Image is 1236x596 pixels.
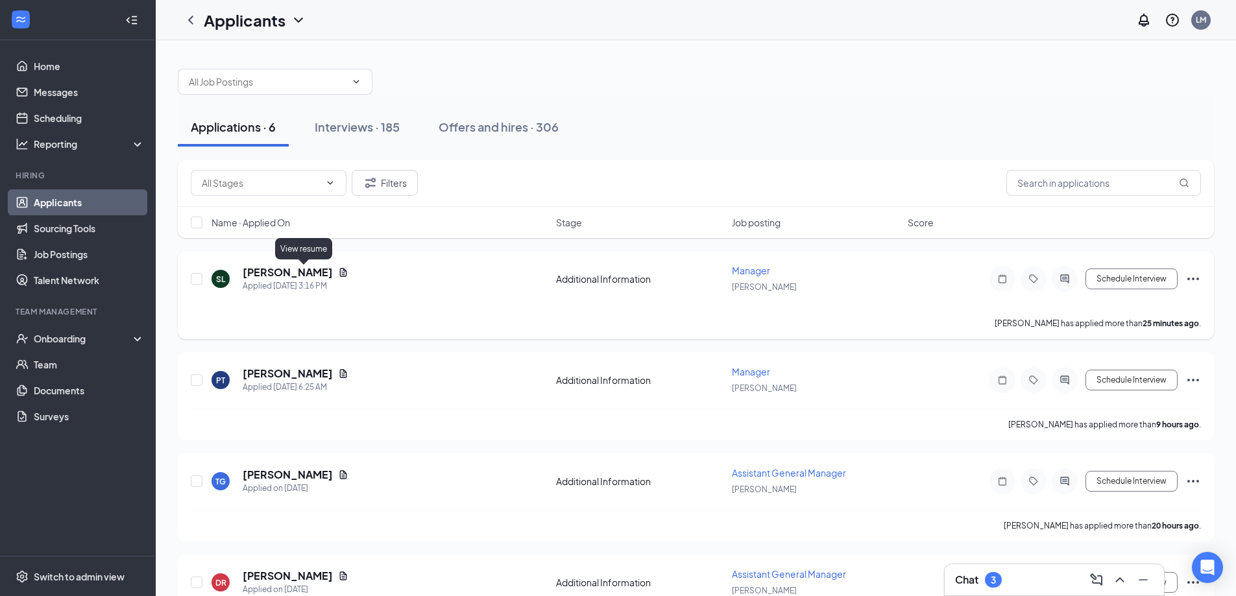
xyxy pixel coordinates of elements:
svg: ChevronDown [351,77,361,87]
a: Talent Network [34,267,145,293]
div: LM [1196,14,1206,25]
span: Score [908,216,934,229]
input: All Stages [202,176,320,190]
h5: [PERSON_NAME] [243,366,333,381]
div: Switch to admin view [34,570,125,583]
div: PT [216,375,225,386]
svg: Document [338,267,348,278]
a: Team [34,352,145,377]
svg: Tag [1026,375,1041,385]
a: Applicants [34,189,145,215]
div: Additional Information [556,475,724,488]
svg: Ellipses [1185,372,1201,388]
svg: Note [995,375,1010,385]
a: Sourcing Tools [34,215,145,241]
div: View resume [275,238,332,259]
button: ChevronUp [1109,569,1130,590]
svg: Ellipses [1185,575,1201,590]
input: Search in applications [1006,170,1201,196]
a: Job Postings [34,241,145,267]
svg: Notifications [1136,12,1152,28]
svg: ActiveChat [1057,476,1072,486]
span: [PERSON_NAME] [732,586,797,595]
div: SL [216,274,225,285]
button: Minimize [1133,569,1154,590]
input: All Job Postings [189,75,346,89]
svg: Filter [363,175,378,191]
svg: ChevronDown [291,12,306,28]
span: Manager [732,366,770,377]
button: Schedule Interview [1085,471,1178,492]
h5: [PERSON_NAME] [243,468,333,482]
svg: Document [338,470,348,480]
b: 9 hours ago [1156,420,1199,429]
span: Job posting [732,216,781,229]
svg: ChevronDown [325,178,335,188]
svg: WorkstreamLogo [14,13,27,26]
a: Surveys [34,403,145,429]
svg: ActiveChat [1057,274,1072,284]
span: Stage [556,216,582,229]
h5: [PERSON_NAME] [243,265,333,280]
svg: Settings [16,570,29,583]
span: [PERSON_NAME] [732,282,797,292]
svg: Ellipses [1185,271,1201,287]
span: Name · Applied On [212,216,290,229]
div: Applied [DATE] 6:25 AM [243,381,348,394]
a: Documents [34,377,145,403]
div: Applied [DATE] 3:16 PM [243,280,348,292]
b: 20 hours ago [1152,521,1199,530]
svg: Note [995,476,1010,486]
svg: Tag [1026,274,1041,284]
div: 3 [991,575,996,586]
div: Reporting [34,137,145,150]
a: Home [34,53,145,79]
svg: ComposeMessage [1089,572,1104,588]
svg: MagnifyingGlass [1179,178,1189,188]
div: Interviews · 185 [315,119,400,135]
button: Schedule Interview [1085,370,1178,390]
p: [PERSON_NAME] has applied more than . [1004,520,1201,531]
svg: QuestionInfo [1165,12,1180,28]
a: Messages [34,79,145,105]
span: Assistant General Manager [732,568,846,580]
button: Schedule Interview [1085,268,1178,289]
div: Team Management [16,306,142,317]
div: Applied on [DATE] [243,482,348,495]
span: [PERSON_NAME] [732,383,797,393]
h5: [PERSON_NAME] [243,569,333,583]
svg: ChevronUp [1112,572,1128,588]
div: Applications · 6 [191,119,276,135]
div: DR [215,577,226,588]
svg: Document [338,571,348,581]
div: Additional Information [556,374,724,387]
svg: ChevronLeft [183,12,199,28]
p: [PERSON_NAME] has applied more than . [995,318,1201,329]
div: Open Intercom Messenger [1192,552,1223,583]
div: Onboarding [34,332,134,345]
button: Filter Filters [352,170,418,196]
svg: Collapse [125,14,138,27]
div: Additional Information [556,576,724,589]
svg: Analysis [16,137,29,150]
div: Hiring [16,170,142,181]
h1: Applicants [204,9,285,31]
a: Scheduling [34,105,145,131]
div: Applied on [DATE] [243,583,348,596]
svg: Tag [1026,476,1041,486]
span: [PERSON_NAME] [732,484,797,494]
svg: ActiveChat [1057,375,1072,385]
svg: UserCheck [16,332,29,345]
div: TG [215,476,226,487]
svg: Minimize [1135,572,1151,588]
h3: Chat [955,573,978,587]
div: Offers and hires · 306 [439,119,559,135]
span: Assistant General Manager [732,467,846,479]
b: 25 minutes ago [1143,318,1199,328]
svg: Ellipses [1185,473,1201,489]
div: Additional Information [556,272,724,285]
svg: Note [995,274,1010,284]
svg: Document [338,368,348,379]
button: ComposeMessage [1086,569,1107,590]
